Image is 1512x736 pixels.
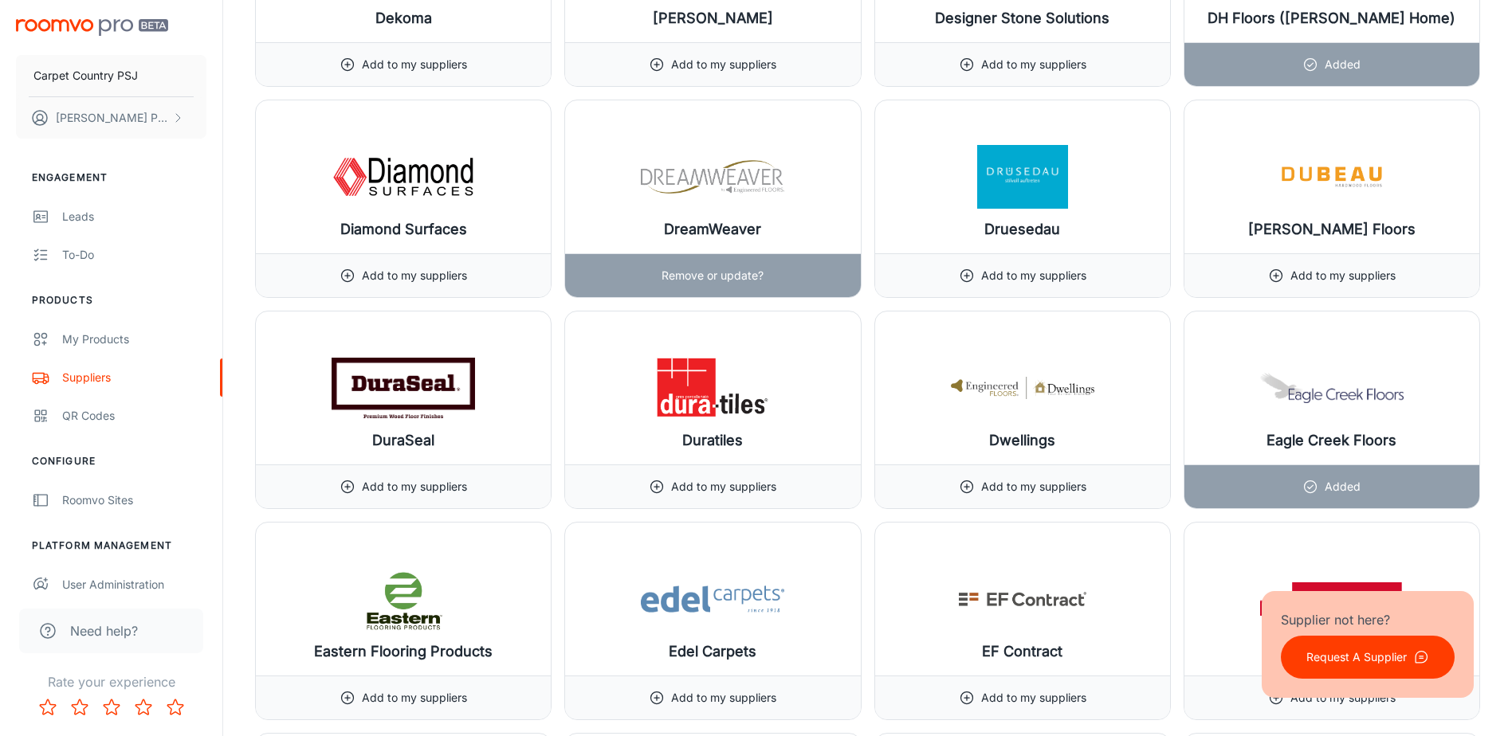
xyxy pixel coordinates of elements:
[981,478,1086,495] p: Add to my suppliers
[64,691,96,723] button: Rate 2 star
[662,267,764,284] p: Remove or update?
[362,478,467,495] p: Add to my suppliers
[362,689,467,707] p: Add to my suppliers
[1306,648,1407,666] p: Request A Supplier
[951,567,1094,631] img: EF Contract
[332,356,475,420] img: DuraSeal
[981,56,1086,73] p: Add to my suppliers
[951,145,1094,209] img: Druesedau
[641,145,784,209] img: DreamWeaver
[671,478,776,495] p: Add to my suppliers
[1325,478,1361,495] p: Added
[671,56,776,73] p: Add to my suppliers
[664,218,761,241] h6: DreamWeaver
[984,218,1060,241] h6: Druesedau
[362,267,467,284] p: Add to my suppliers
[340,218,467,241] h6: Diamond Surfaces
[96,691,128,723] button: Rate 3 star
[362,56,467,73] p: Add to my suppliers
[641,567,784,631] img: Edel Carpets
[62,491,206,509] div: Roomvo Sites
[982,640,1062,663] h6: EF Contract
[62,407,206,425] div: QR Codes
[671,689,776,707] p: Add to my suppliers
[1281,636,1455,679] button: Request A Supplier
[16,55,206,96] button: Carpet Country PSJ
[981,689,1086,707] p: Add to my suppliers
[653,7,773,29] h6: [PERSON_NAME]
[981,267,1086,284] p: Add to my suppliers
[62,331,206,348] div: My Products
[1281,610,1455,629] p: Supplier not here?
[62,369,206,386] div: Suppliers
[989,429,1055,452] h6: Dwellings
[314,640,493,663] h6: Eastern Flooring Products
[1290,267,1396,284] p: Add to my suppliers
[372,429,434,452] h6: DuraSeal
[62,246,206,264] div: To-do
[1248,218,1416,241] h6: [PERSON_NAME] Floors
[1260,145,1404,209] img: Dubeau Floors
[375,7,432,29] h6: Dekoma
[16,97,206,139] button: [PERSON_NAME] Peak
[56,109,168,127] p: [PERSON_NAME] Peak
[682,429,743,452] h6: Duratiles
[641,356,784,420] img: Duratiles
[16,19,168,36] img: Roomvo PRO Beta
[33,67,138,84] p: Carpet Country PSJ
[128,691,159,723] button: Rate 4 star
[935,7,1109,29] h6: Designer Stone Solutions
[669,640,756,663] h6: Edel Carpets
[1260,356,1404,420] img: Eagle Creek Floors
[1260,567,1404,631] img: Egger
[62,576,206,593] div: User Administration
[332,145,475,209] img: Diamond Surfaces
[32,691,64,723] button: Rate 1 star
[1290,689,1396,707] p: Add to my suppliers
[13,672,210,691] p: Rate your experience
[70,621,138,640] span: Need help?
[62,208,206,225] div: Leads
[951,356,1094,420] img: Dwellings
[1325,56,1361,73] p: Added
[159,691,191,723] button: Rate 5 star
[1208,7,1455,29] h6: DH Floors ([PERSON_NAME] Home)
[1267,429,1396,452] h6: Eagle Creek Floors
[332,567,475,631] img: Eastern Flooring Products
